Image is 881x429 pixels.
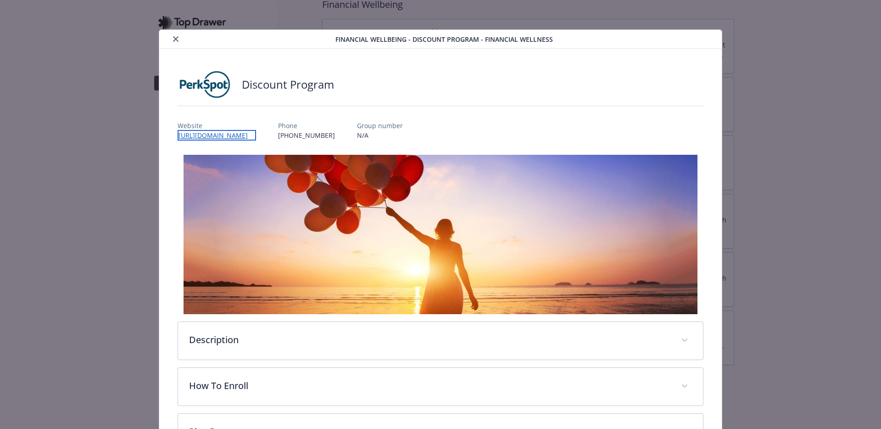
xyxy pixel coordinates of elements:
[278,121,335,130] p: Phone
[184,155,697,314] img: banner
[189,379,670,393] p: How To Enroll
[178,121,256,130] p: Website
[189,333,670,347] p: Description
[357,121,403,130] p: Group number
[278,130,335,140] p: [PHONE_NUMBER]
[357,130,403,140] p: N/A
[242,77,334,92] h2: Discount Program
[178,322,703,360] div: Description
[335,34,553,44] span: Financial Wellbeing - Discount Program - Financial Wellness
[178,130,256,141] a: [URL][DOMAIN_NAME]
[170,34,181,45] button: close
[178,71,233,98] img: PerkSpot
[178,368,703,406] div: How To Enroll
